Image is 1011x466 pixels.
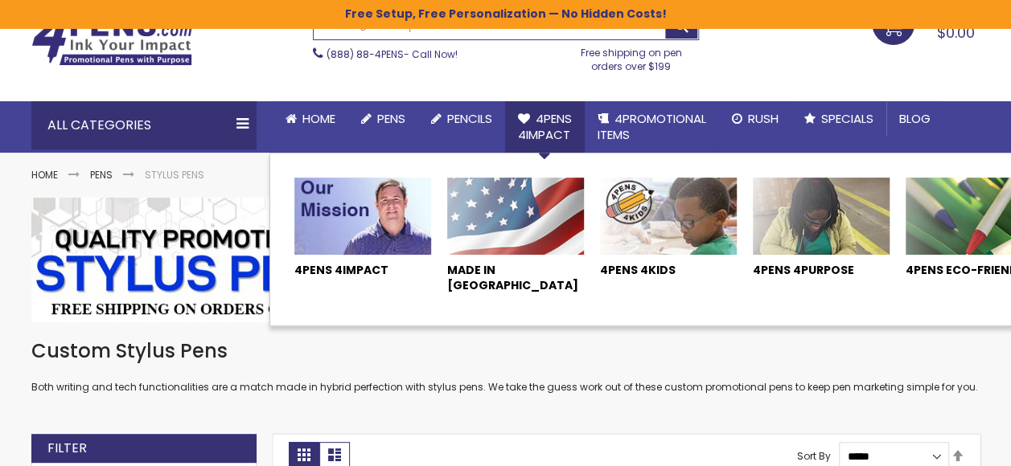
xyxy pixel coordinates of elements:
div: Both writing and tech functionalities are a match made in hybrid perfection with stylus pens. We ... [31,338,980,394]
img: 4Pens Custom Pens and Promotional Products [31,14,192,66]
a: 4Pens 4Purpose [753,263,890,286]
a: Specials [791,101,886,137]
span: 4Pens 4impact [518,110,572,143]
a: Home [31,168,58,182]
a: Home [273,101,348,137]
a: 4PROMOTIONALITEMS [585,101,719,153]
div: All Categories [31,101,257,149]
a: Blog [886,101,943,137]
img: Made In USA [447,178,584,255]
span: - Call Now! [327,47,458,61]
a: Made In [GEOGRAPHIC_DATA] [447,263,584,301]
a: Pens [90,168,113,182]
span: Blog [899,110,931,127]
strong: Stylus Pens [145,168,204,182]
label: Sort By [797,449,831,463]
strong: Filter [47,439,87,457]
span: Home [302,110,335,127]
a: 4Pens 4KIds [600,263,737,286]
img: Stylus Pens [31,198,980,322]
img: 4Pens 4Impact [294,178,431,255]
a: 4Pens4impact [505,101,585,153]
h1: Custom Stylus Pens [31,338,980,364]
a: Pens [348,101,418,137]
a: Pencils [418,101,505,137]
span: Pencils [447,110,492,127]
span: $0.00 [937,22,975,43]
img: 4Pens 4Kids [600,178,737,255]
a: 4Pens 4Impact [294,263,431,286]
img: 4Pens 4Purpose [753,178,890,255]
a: Rush [719,101,791,137]
div: Free shipping on pen orders over $199 [564,40,699,72]
span: Specials [821,110,873,127]
span: 4PROMOTIONAL ITEMS [598,110,706,143]
span: Rush [748,110,779,127]
a: (888) 88-4PENS [327,47,404,61]
span: Pens [377,110,405,127]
